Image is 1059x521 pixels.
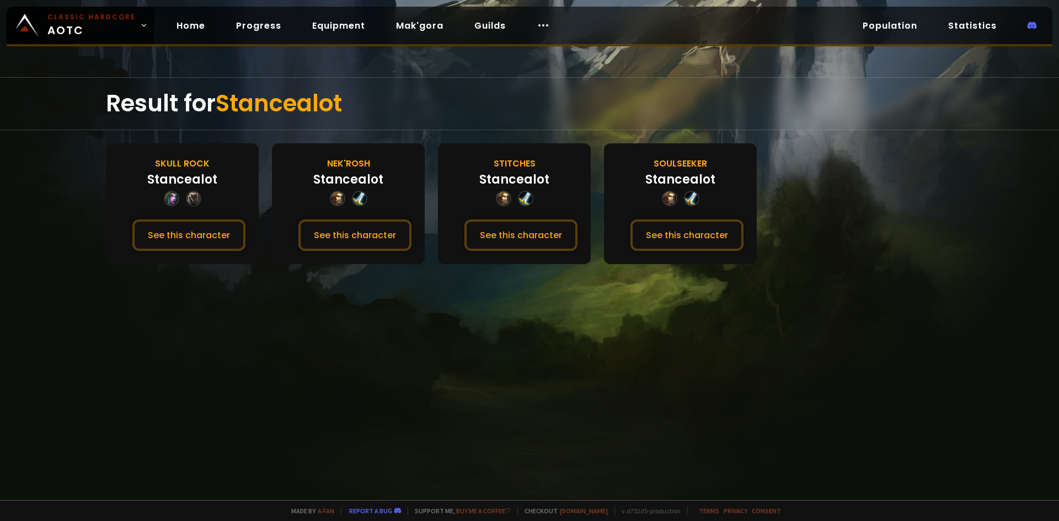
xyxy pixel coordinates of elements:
span: AOTC [47,12,136,39]
div: Skull Rock [155,157,210,170]
button: See this character [630,219,744,251]
div: Soulseeker [654,157,707,170]
div: Stancealot [645,170,715,189]
span: Made by [285,507,334,515]
a: Classic HardcoreAOTC [7,7,154,44]
div: Stancealot [479,170,549,189]
div: Result for [106,78,953,130]
a: Population [854,14,926,37]
button: See this character [464,219,577,251]
a: Consent [752,507,781,515]
a: Progress [227,14,290,37]
button: See this character [298,219,411,251]
a: Privacy [724,507,747,515]
a: Terms [699,507,719,515]
span: Support me, [408,507,511,515]
div: Stitches [494,157,536,170]
div: Stancealot [147,170,217,189]
a: Buy me a coffee [456,507,511,515]
span: Stancealot [216,87,342,120]
a: Mak'gora [387,14,452,37]
span: v. d752d5 - production [614,507,681,515]
div: Nek'Rosh [327,157,370,170]
a: Guilds [466,14,515,37]
a: Report a bug [349,507,392,515]
button: See this character [132,219,245,251]
small: Classic Hardcore [47,12,136,22]
a: Home [168,14,214,37]
a: Equipment [303,14,374,37]
span: Checkout [517,507,608,515]
div: Stancealot [313,170,383,189]
a: Statistics [939,14,1005,37]
a: [DOMAIN_NAME] [560,507,608,515]
a: a fan [318,507,334,515]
